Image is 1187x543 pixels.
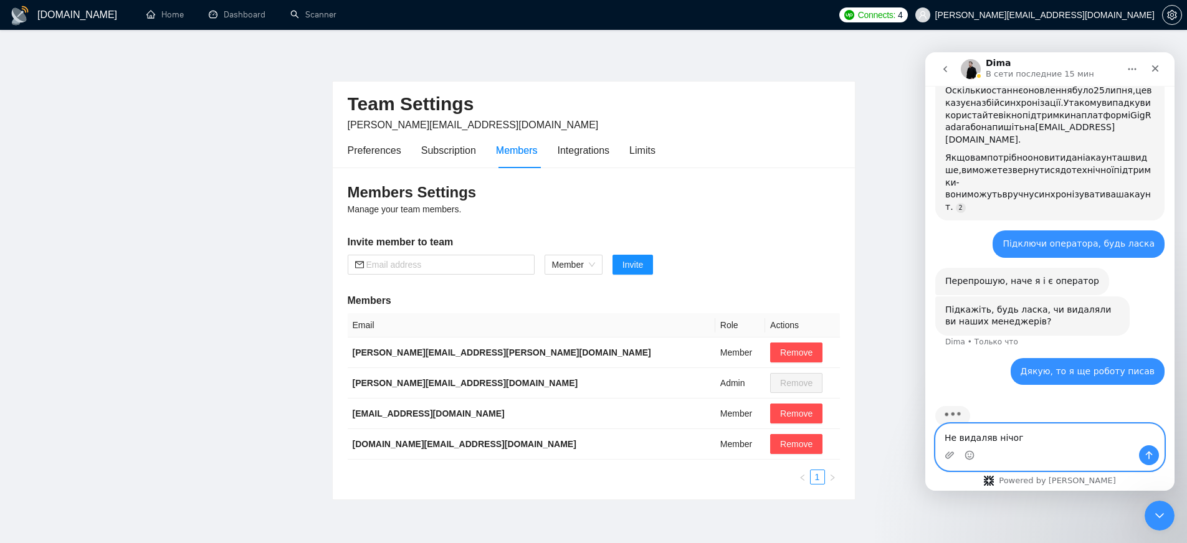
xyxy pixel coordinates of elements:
[146,9,184,20] a: homeHome
[102,100,140,110] span: оновити
[10,306,239,348] div: vladyslav.olefir@zagroza.agency говорит…
[1162,5,1182,25] button: setting
[10,6,30,26] img: logo
[135,113,146,123] span: до
[715,313,765,338] th: Role
[209,9,265,20] a: dashboardDashboard
[210,33,221,43] span: це
[925,52,1175,491] iframe: Intercom live chat
[770,342,822,362] button: Remove
[74,45,138,55] span: синхронізації.
[138,45,144,55] span: У
[147,33,168,43] span: було
[715,338,765,368] td: Member
[780,437,813,451] span: Remove
[844,10,854,20] img: upwork-logo.png
[795,470,810,484] button: left
[143,45,176,55] span: такому
[558,143,610,158] div: Integrations
[11,372,239,393] textarea: Ваше сообщение...
[622,258,643,271] span: Invite
[39,398,49,408] button: Средство выбора эмодзи
[40,70,56,80] span: або
[715,399,765,429] td: Member
[613,255,653,275] button: Invite
[780,407,813,420] span: Remove
[73,58,97,68] span: вікно
[20,137,226,159] span: акаунт.
[825,470,840,484] button: right
[179,33,210,43] span: липня,
[20,286,93,293] div: Dima • Только что
[348,92,840,117] h2: Team Settings
[77,186,229,198] div: Підключи оператора, будь ласка
[355,260,364,269] span: mail
[140,100,160,110] span: дані
[10,215,184,243] div: Перепрошую, наче я і є оператор
[67,178,239,205] div: Підключи оператора, будь ласка
[811,470,824,484] a: 1
[180,137,199,147] span: ваш
[829,474,836,481] span: right
[45,100,62,110] span: вам
[10,178,239,215] div: vladyslav.olefir@zagroza.agency говорит…
[85,306,239,333] div: Дякую, то я ще роботу писав
[858,8,895,22] span: Connects:
[348,182,840,202] h3: Members Settings
[168,33,179,43] span: 25
[109,137,181,147] span: синхронізувати
[290,9,336,20] a: searchScanner
[348,204,462,214] span: Manage your team members.
[353,408,505,418] b: [EMAIL_ADDRESS][DOMAIN_NAME]
[421,143,476,158] div: Subscription
[20,100,45,110] span: Якщо
[348,120,599,130] span: [PERSON_NAME][EMAIL_ADDRESS][DOMAIN_NAME]
[10,244,239,306] div: Dima говорит…
[918,11,927,19] span: user
[825,470,840,484] li: Next Page
[348,143,401,158] div: Preferences
[62,100,102,110] span: потрібно
[19,398,29,408] button: Добавить вложение
[31,125,34,135] span: -
[898,8,903,22] span: 4
[95,313,229,326] div: Дякую, то я ще роботу писав
[795,470,810,484] li: Previous Page
[353,439,576,449] b: [DOMAIN_NAME][EMAIL_ADDRESS][DOMAIN_NAME]
[20,252,194,276] div: Підкажіть, будь ласка, чи видаляли ви наших менеджерів?
[20,137,42,147] span: вони
[61,33,98,43] span: останнє
[36,113,47,123] span: ви
[348,313,715,338] th: Email
[98,33,147,43] span: оновлення
[496,143,538,158] div: Members
[20,45,226,68] span: використайте
[1162,10,1182,20] a: setting
[146,113,189,123] span: технічної
[353,378,578,388] b: [PERSON_NAME][EMAIL_ADDRESS][DOMAIN_NAME]
[715,429,765,460] td: Member
[45,45,56,55] span: на
[20,113,226,135] span: підтримки
[97,58,145,68] span: підтримки
[42,137,77,147] span: можуть
[810,470,825,484] li: 1
[20,70,189,92] span: [EMAIL_ADDRESS][DOMAIN_NAME].
[780,346,813,359] span: Remove
[156,58,205,68] span: платформі
[77,137,109,147] span: вручну
[353,347,651,357] b: [PERSON_NAME][EMAIL_ADDRESS][PERSON_NAME][DOMAIN_NAME]
[1163,10,1181,20] span: setting
[10,353,45,375] img: Печатает...
[770,404,822,423] button: Remove
[348,293,840,308] h5: Members
[20,33,227,55] span: вказує
[715,368,765,399] td: Admin
[56,45,74,55] span: збій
